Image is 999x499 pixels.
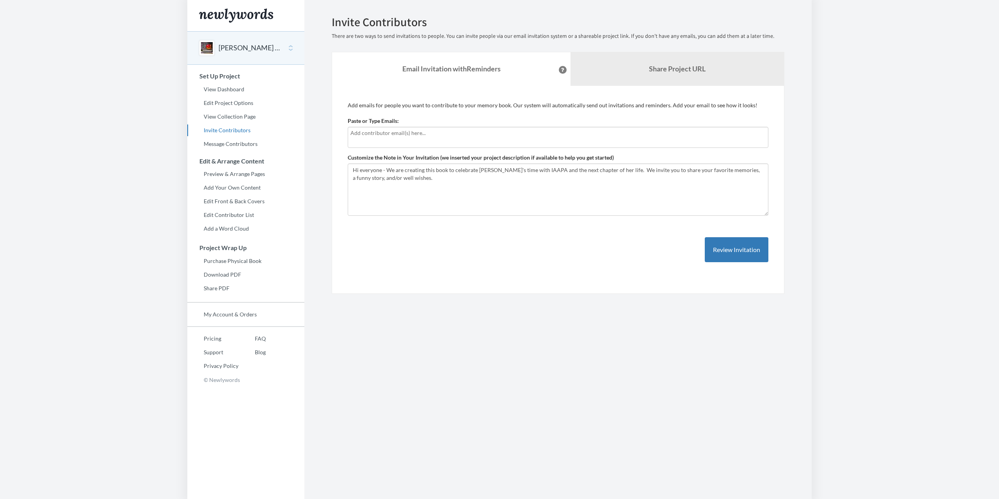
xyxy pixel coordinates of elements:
p: Add emails for people you want to contribute to your memory book. Our system will automatically s... [348,101,768,109]
a: Share PDF [187,282,304,294]
a: Add a Word Cloud [187,223,304,234]
a: Blog [238,346,266,358]
b: Share Project URL [649,64,706,73]
h3: Project Wrap Up [188,244,304,251]
a: Add Your Own Content [187,182,304,194]
label: Paste or Type Emails: [348,117,399,125]
p: © Newlywords [187,374,304,386]
a: Support [187,346,238,358]
a: Edit Project Options [187,97,304,109]
a: Pricing [187,333,238,345]
textarea: Hi everyone - We are creating this book to celebrate [PERSON_NAME]'s time with IAAPA and the next... [348,163,768,216]
a: Preview & Arrange Pages [187,168,304,180]
a: Invite Contributors [187,124,304,136]
h2: Invite Contributors [332,16,784,28]
button: Review Invitation [705,237,768,263]
h3: Set Up Project [188,73,304,80]
a: FAQ [238,333,266,345]
a: Edit Contributor List [187,209,304,221]
a: View Collection Page [187,111,304,123]
button: [PERSON_NAME] Retirement [219,43,282,53]
a: Message Contributors [187,138,304,150]
a: My Account & Orders [187,309,304,320]
h3: Edit & Arrange Content [188,158,304,165]
img: Newlywords logo [199,9,273,23]
a: Edit Front & Back Covers [187,195,304,207]
a: Download PDF [187,269,304,281]
p: There are two ways to send invitations to people. You can invite people via our email invitation ... [332,32,784,40]
a: Purchase Physical Book [187,255,304,267]
label: Customize the Note in Your Invitation (we inserted your project description if available to help ... [348,154,614,162]
strong: Email Invitation with Reminders [402,64,501,73]
a: Privacy Policy [187,360,238,372]
a: View Dashboard [187,83,304,95]
input: Add contributor email(s) here... [350,129,766,137]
